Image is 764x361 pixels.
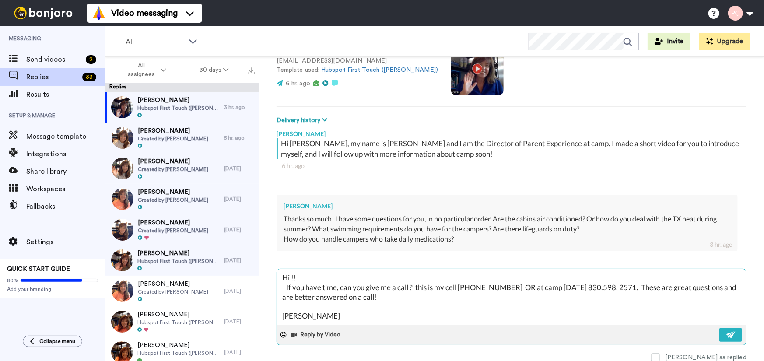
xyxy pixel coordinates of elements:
a: Hubspot First Touch ([PERSON_NAME]) [321,67,438,73]
div: Replies [105,83,259,92]
div: Thanks so much! I have some questions for you, in no particular order. Are the cabins air conditi... [284,214,731,234]
p: [EMAIL_ADDRESS][DOMAIN_NAME] Template used: [277,56,438,75]
span: Settings [26,237,105,247]
span: Workspaces [26,184,105,194]
img: export.svg [248,67,255,74]
span: Fallbacks [26,201,105,212]
div: 33 [82,73,96,81]
img: send-white.svg [726,331,736,338]
img: 1c6cfaa2-e0c7-4dad-b9db-c39ddd1e9c9b-thumb.jpg [112,219,133,241]
img: 64973241-93bd-4f89-a386-b1a82b647212-thumb.jpg [111,249,133,271]
button: All assignees [107,58,183,82]
div: [PERSON_NAME] [284,202,731,210]
span: Integrations [26,149,105,159]
span: All assignees [123,61,159,79]
a: [PERSON_NAME]Hubspot First Touch ([PERSON_NAME])[DATE] [105,245,259,276]
div: [DATE] [224,196,255,203]
a: [PERSON_NAME]Created by [PERSON_NAME]5 hr. ago [105,123,259,153]
div: [DATE] [224,226,255,233]
button: 30 days [183,62,245,78]
span: Replies [26,72,79,82]
img: bj-logo-header-white.svg [11,7,76,19]
div: How do you handle campers who take daily medications? [284,234,731,244]
span: Hubspot First Touch ([PERSON_NAME]) [137,105,220,112]
button: Delivery history [277,116,330,125]
span: Created by [PERSON_NAME] [138,166,208,173]
span: [PERSON_NAME] [138,218,208,227]
div: 5 hr. ago [224,134,255,141]
a: [PERSON_NAME]Created by [PERSON_NAME][DATE] [105,276,259,306]
span: [PERSON_NAME] [137,249,220,258]
span: Hubspot First Touch ([PERSON_NAME]) [137,319,220,326]
div: [DATE] [224,318,255,325]
img: f4025458-673f-40ab-837e-95c9b7a2a11c-thumb.jpg [112,188,133,210]
div: [DATE] [224,349,255,356]
span: [PERSON_NAME] [137,310,220,319]
span: Send videos [26,54,82,65]
a: [PERSON_NAME]Created by [PERSON_NAME][DATE] [105,214,259,245]
div: 6 hr. ago [282,161,741,170]
span: 80% [7,277,18,284]
div: [DATE] [224,165,255,172]
span: Created by [PERSON_NAME] [138,288,208,295]
span: Created by [PERSON_NAME] [138,196,208,203]
span: Video messaging [111,7,178,19]
span: [PERSON_NAME] [137,96,220,105]
span: 6 hr. ago [286,81,310,87]
button: Reply by Video [290,328,343,341]
button: Invite [648,33,690,50]
span: QUICK START GUIDE [7,266,70,272]
span: [PERSON_NAME] [138,280,208,288]
a: [PERSON_NAME]Hubspot First Touch ([PERSON_NAME])[DATE] [105,306,259,337]
span: All [126,37,184,47]
div: [DATE] [224,287,255,294]
span: Collapse menu [39,338,75,345]
span: Results [26,89,105,100]
a: [PERSON_NAME]Created by [PERSON_NAME][DATE] [105,153,259,184]
span: [PERSON_NAME] [137,341,220,350]
div: 3 hr. ago [710,240,732,249]
span: Created by [PERSON_NAME] [138,227,208,234]
div: [PERSON_NAME] [277,125,746,138]
a: [PERSON_NAME]Created by [PERSON_NAME][DATE] [105,184,259,214]
span: Created by [PERSON_NAME] [138,135,208,142]
button: Export all results that match these filters now. [245,63,257,77]
img: b40f0710-2eff-445c-b3e8-d803c7759f1b-thumb.jpg [111,311,133,333]
img: vm-color.svg [92,6,106,20]
img: ef7e4261-8d7e-43d9-9e83-91ba9838d47d-thumb.jpg [112,280,133,302]
button: Collapse menu [23,336,82,347]
div: 3 hr. ago [224,104,255,111]
div: [DATE] [224,257,255,264]
span: [PERSON_NAME] [138,188,208,196]
span: Hubspot First Touch ([PERSON_NAME]) [137,258,220,265]
span: Hubspot First Touch ([PERSON_NAME]) [137,350,220,357]
button: Upgrade [699,33,750,50]
span: Share library [26,166,105,177]
textarea: Hi !! If you have time, can you give me a call ? this is my cell [PHONE_NUMBER] OR at camp [DATE]... [277,269,746,325]
span: Add your branding [7,286,98,293]
div: 2 [86,55,96,64]
img: 1ca18fa3-3d5f-44e8-8c00-96cc40608987-thumb.jpg [112,127,133,149]
span: [PERSON_NAME] [138,126,208,135]
img: 0a991b87-d83c-4cde-8963-0f12e745cccb-thumb.jpg [111,96,133,118]
a: [PERSON_NAME]Hubspot First Touch ([PERSON_NAME])3 hr. ago [105,92,259,123]
div: Hi [PERSON_NAME], my name is [PERSON_NAME] and I am the Director of Parent Experience at camp. I ... [281,138,744,159]
span: Message template [26,131,105,142]
span: [PERSON_NAME] [138,157,208,166]
img: 19bb59c1-0946-479d-833a-c98ad59e88e5-thumb.jpg [112,158,133,179]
